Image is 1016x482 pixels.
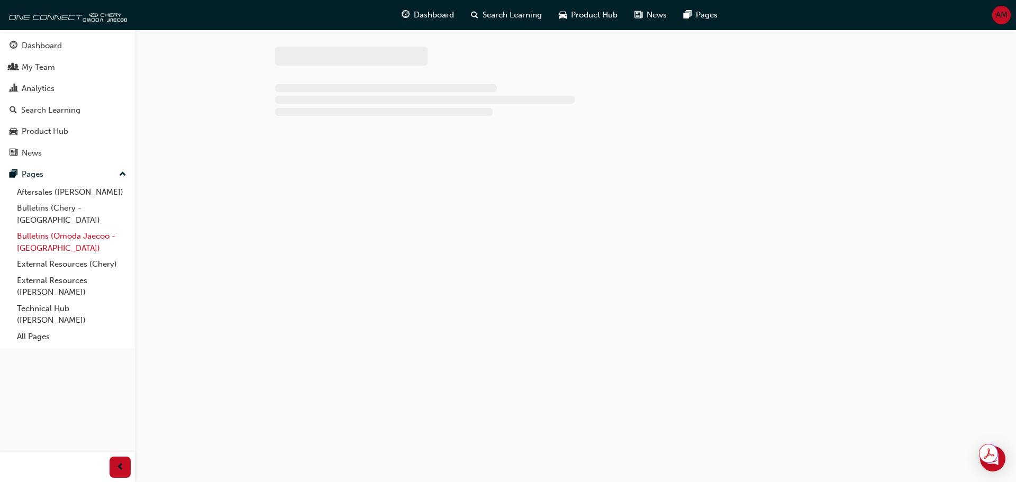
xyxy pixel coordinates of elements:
a: Search Learning [4,101,131,120]
a: Product Hub [4,122,131,141]
span: up-icon [119,168,126,181]
span: Search Learning [483,9,542,21]
a: Aftersales ([PERSON_NAME]) [13,184,131,201]
span: guage-icon [402,8,410,22]
span: AM [996,9,1008,21]
button: DashboardMy TeamAnalyticsSearch LearningProduct HubNews [4,34,131,165]
span: News [647,9,667,21]
a: Bulletins (Chery - [GEOGRAPHIC_DATA]) [13,200,131,228]
span: prev-icon [116,461,124,474]
button: AM [992,6,1011,24]
a: Technical Hub ([PERSON_NAME]) [13,301,131,329]
span: search-icon [10,106,17,115]
div: Search Learning [21,104,80,116]
span: people-icon [10,63,17,72]
span: guage-icon [10,41,17,51]
span: Product Hub [571,9,618,21]
a: My Team [4,58,131,77]
button: Pages [4,165,131,184]
a: External Resources (Chery) [13,256,131,272]
span: search-icon [471,8,478,22]
div: Analytics [22,83,55,95]
a: All Pages [13,329,131,345]
span: pages-icon [10,170,17,179]
div: News [22,147,42,159]
span: news-icon [634,8,642,22]
a: News [4,143,131,163]
a: news-iconNews [626,4,675,26]
a: Bulletins (Omoda Jaecoo - [GEOGRAPHIC_DATA]) [13,228,131,256]
div: Product Hub [22,125,68,138]
span: Dashboard [414,9,454,21]
a: pages-iconPages [675,4,726,26]
span: pages-icon [684,8,692,22]
div: My Team [22,61,55,74]
span: car-icon [559,8,567,22]
span: chart-icon [10,84,17,94]
span: car-icon [10,127,17,137]
div: Pages [22,168,43,180]
a: External Resources ([PERSON_NAME]) [13,272,131,301]
span: news-icon [10,149,17,158]
a: search-iconSearch Learning [462,4,550,26]
a: Dashboard [4,36,131,56]
div: Dashboard [22,40,62,52]
a: car-iconProduct Hub [550,4,626,26]
img: oneconnect [5,4,127,25]
a: guage-iconDashboard [393,4,462,26]
a: Analytics [4,79,131,98]
span: Pages [696,9,718,21]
